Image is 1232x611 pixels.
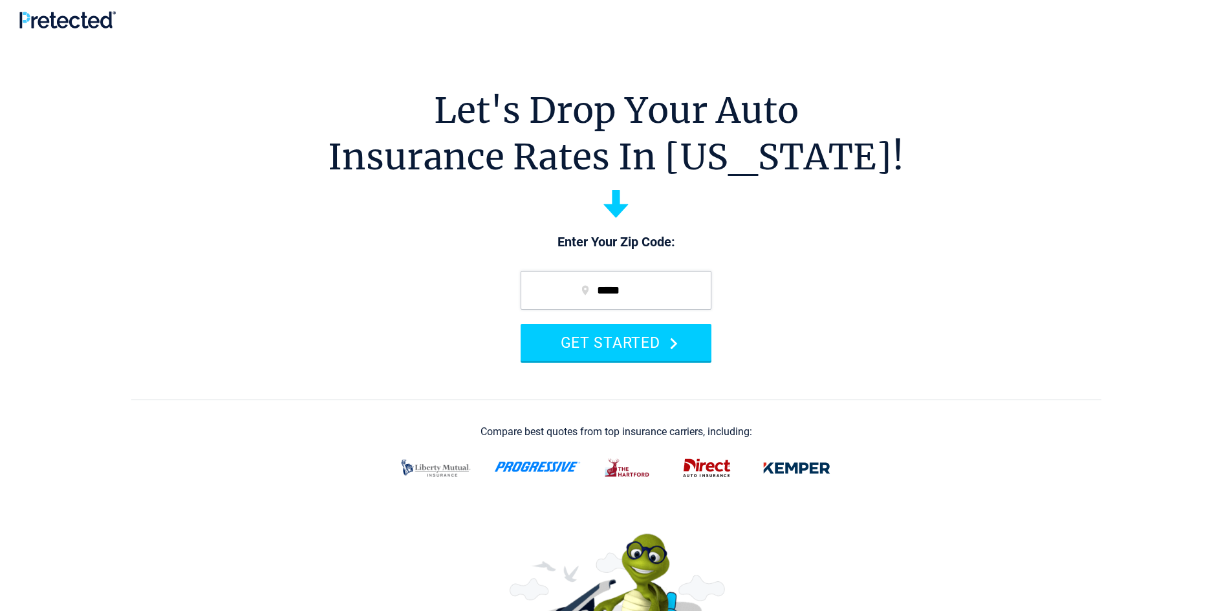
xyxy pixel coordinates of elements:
[481,426,752,438] div: Compare best quotes from top insurance carriers, including:
[508,233,724,252] p: Enter Your Zip Code:
[596,451,660,485] img: thehartford
[328,87,904,180] h1: Let's Drop Your Auto Insurance Rates In [US_STATE]!
[393,451,479,485] img: liberty
[494,462,581,472] img: progressive
[754,451,839,485] img: kemper
[19,11,116,28] img: Pretected Logo
[521,271,711,310] input: zip code
[675,451,739,485] img: direct
[521,324,711,361] button: GET STARTED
